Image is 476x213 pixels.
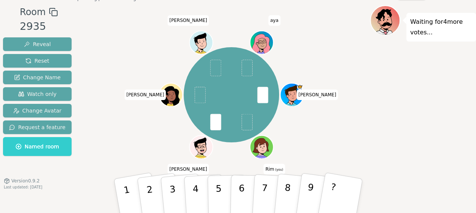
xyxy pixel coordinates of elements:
[20,19,58,34] div: 2935
[3,87,72,101] button: Watch only
[11,178,40,184] span: Version 0.9.2
[18,90,57,98] span: Watch only
[14,74,61,81] span: Change Name
[4,185,42,189] span: Last updated: [DATE]
[167,15,209,26] span: Click to change your name
[251,136,273,158] button: Click to change your avatar
[3,137,72,156] button: Named room
[4,178,40,184] button: Version0.9.2
[264,164,285,174] span: Click to change your name
[274,168,283,171] span: (you)
[3,37,72,51] button: Reveal
[297,84,303,90] span: Arthur is the host
[3,104,72,117] button: Change Avatar
[25,57,49,65] span: Reset
[20,5,45,19] span: Room
[410,17,472,38] p: Waiting for 4 more votes...
[268,15,280,26] span: Click to change your name
[16,143,59,150] span: Named room
[3,120,72,134] button: Request a feature
[13,107,62,114] span: Change Avatar
[3,54,72,68] button: Reset
[167,164,209,174] span: Click to change your name
[125,90,166,100] span: Click to change your name
[24,40,51,48] span: Reveal
[9,123,66,131] span: Request a feature
[297,90,338,100] span: Click to change your name
[3,71,72,84] button: Change Name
